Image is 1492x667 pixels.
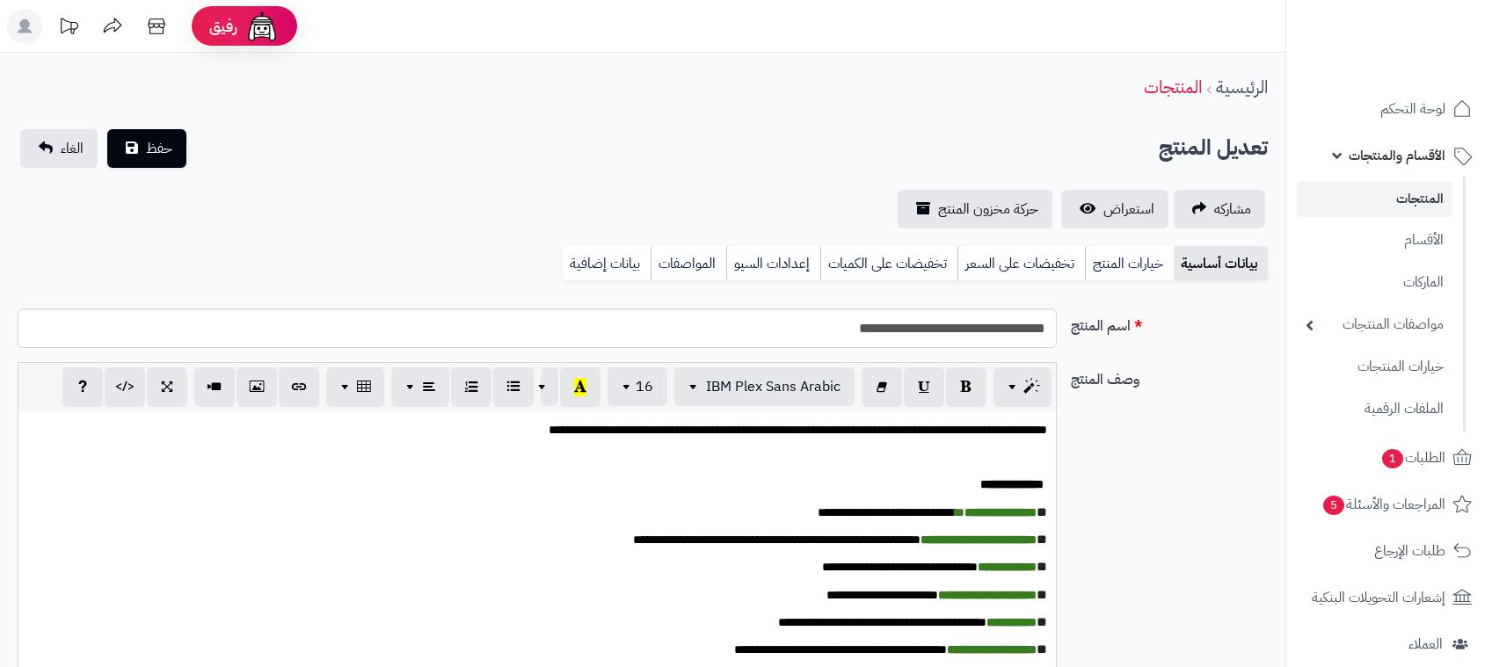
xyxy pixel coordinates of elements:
[820,246,957,281] a: تخفيضات على الكميات
[209,16,237,37] span: رفيق
[1103,199,1154,220] span: استعراض
[636,376,653,397] span: 16
[1214,199,1251,220] span: مشاركه
[1297,88,1481,130] a: لوحة التحكم
[146,138,172,159] span: حفظ
[107,129,186,168] button: حفظ
[957,246,1085,281] a: تخفيضات على السعر
[1174,190,1265,228] a: مشاركه
[1297,181,1452,217] a: المنتجات
[1144,74,1202,100] a: المنتجات
[1064,308,1275,337] label: اسم المنتج
[1297,264,1452,301] a: الماركات
[651,246,726,281] a: المواصفات
[1372,41,1475,78] img: logo-2.png
[1374,539,1445,563] span: طلبات الإرجاع
[61,138,84,159] span: الغاء
[1321,492,1445,517] span: المراجعات والأسئلة
[1064,362,1275,390] label: وصف المنتج
[674,367,855,406] button: IBM Plex Sans Arabic
[1380,97,1445,121] span: لوحة التحكم
[898,190,1052,228] a: حركة مخزون المنتج
[1159,130,1268,166] h2: تعديل المنتج
[563,246,651,281] a: بيانات إضافية
[706,376,841,397] span: IBM Plex Sans Arabic
[1312,585,1445,610] span: إشعارات التحويلات البنكية
[1380,446,1445,470] span: الطلبات
[1297,623,1481,665] a: العملاء
[1382,448,1403,468] span: 1
[1408,632,1443,656] span: العملاء
[1323,495,1344,514] span: 5
[1174,246,1268,281] a: بيانات أساسية
[47,9,91,48] a: تحديثات المنصة
[1297,306,1452,344] a: مواصفات المنتجات
[1297,576,1481,619] a: إشعارات التحويلات البنكية
[1297,390,1452,428] a: الملفات الرقمية
[1297,530,1481,572] a: طلبات الإرجاع
[726,246,820,281] a: إعدادات السيو
[1297,221,1452,259] a: الأقسام
[1061,190,1168,228] a: استعراض
[1216,74,1268,100] a: الرئيسية
[1349,143,1445,168] span: الأقسام والمنتجات
[938,199,1038,220] span: حركة مخزون المنتج
[1297,348,1452,386] a: خيارات المنتجات
[1085,246,1174,281] a: خيارات المنتج
[1297,437,1481,479] a: الطلبات1
[20,129,98,168] a: الغاء
[244,9,280,44] img: ai-face.png
[608,367,667,406] button: 16
[1297,483,1481,526] a: المراجعات والأسئلة5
